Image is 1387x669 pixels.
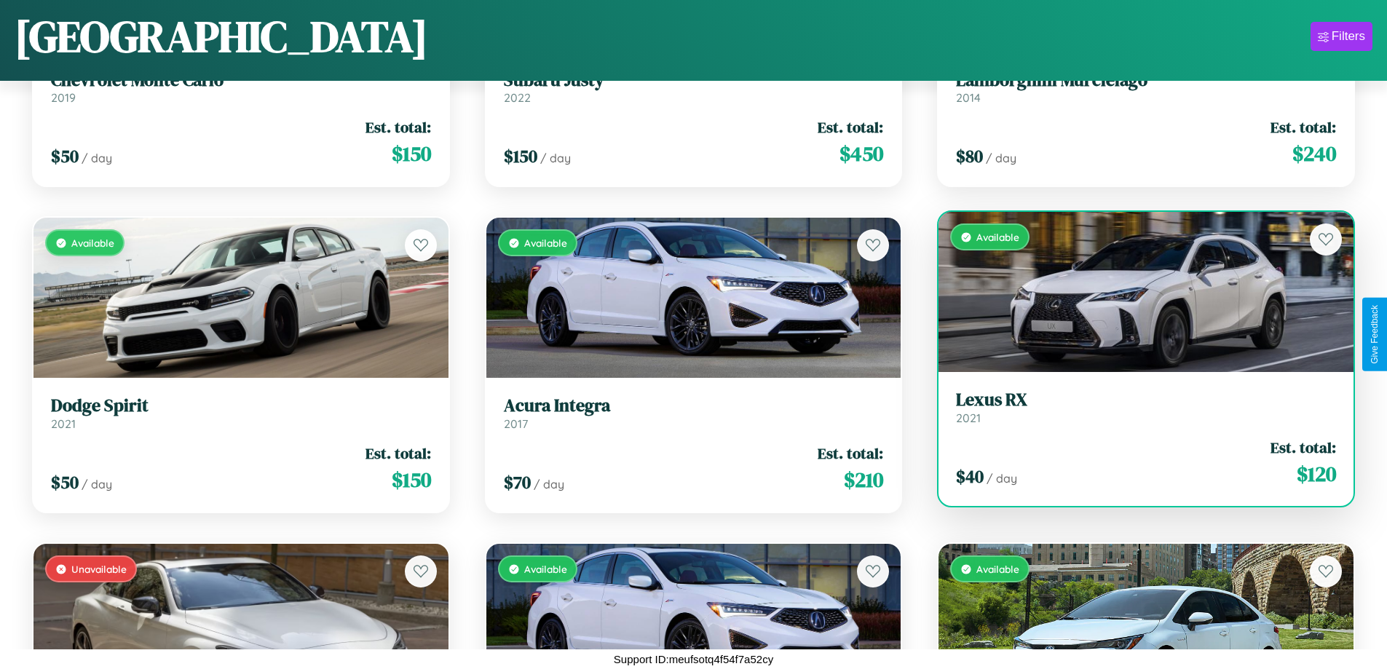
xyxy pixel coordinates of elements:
span: $ 50 [51,144,79,168]
span: Est. total: [365,116,431,138]
span: $ 240 [1292,139,1336,168]
span: $ 150 [392,139,431,168]
span: Available [71,237,114,249]
span: / day [540,151,571,165]
h1: [GEOGRAPHIC_DATA] [15,7,428,66]
a: Lamborghini Murcielago2014 [956,70,1336,106]
span: Available [524,237,567,249]
span: $ 50 [51,470,79,494]
span: Unavailable [71,563,127,575]
span: $ 120 [1297,459,1336,488]
p: Support ID: meufsotq4f54f7a52cy [614,649,773,669]
div: Filters [1332,29,1365,44]
span: / day [986,151,1016,165]
span: Available [976,563,1019,575]
span: Est. total: [1271,116,1336,138]
h3: Lamborghini Murcielago [956,70,1336,91]
span: $ 450 [839,139,883,168]
a: Subaru Justy2022 [504,70,884,106]
span: Available [524,563,567,575]
h3: Dodge Spirit [51,395,431,416]
span: 2019 [51,90,76,105]
h3: Chevrolet Monte Carlo [51,70,431,91]
span: Est. total: [818,443,883,464]
span: $ 40 [956,464,984,488]
span: / day [82,151,112,165]
span: $ 210 [844,465,883,494]
button: Filters [1311,22,1372,51]
span: Available [976,231,1019,243]
a: Dodge Spirit2021 [51,395,431,431]
h3: Subaru Justy [504,70,884,91]
span: / day [82,477,112,491]
span: 2021 [51,416,76,431]
a: Lexus RX2021 [956,389,1336,425]
span: Est. total: [818,116,883,138]
div: Give Feedback [1370,305,1380,364]
span: 2017 [504,416,528,431]
span: $ 70 [504,470,531,494]
h3: Acura Integra [504,395,884,416]
span: 2022 [504,90,531,105]
span: 2014 [956,90,981,105]
span: $ 150 [392,465,431,494]
a: Chevrolet Monte Carlo2019 [51,70,431,106]
span: Est. total: [365,443,431,464]
span: 2021 [956,411,981,425]
span: $ 150 [504,144,537,168]
span: / day [534,477,564,491]
span: / day [987,471,1017,486]
a: Acura Integra2017 [504,395,884,431]
span: Est. total: [1271,437,1336,458]
h3: Lexus RX [956,389,1336,411]
span: $ 80 [956,144,983,168]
